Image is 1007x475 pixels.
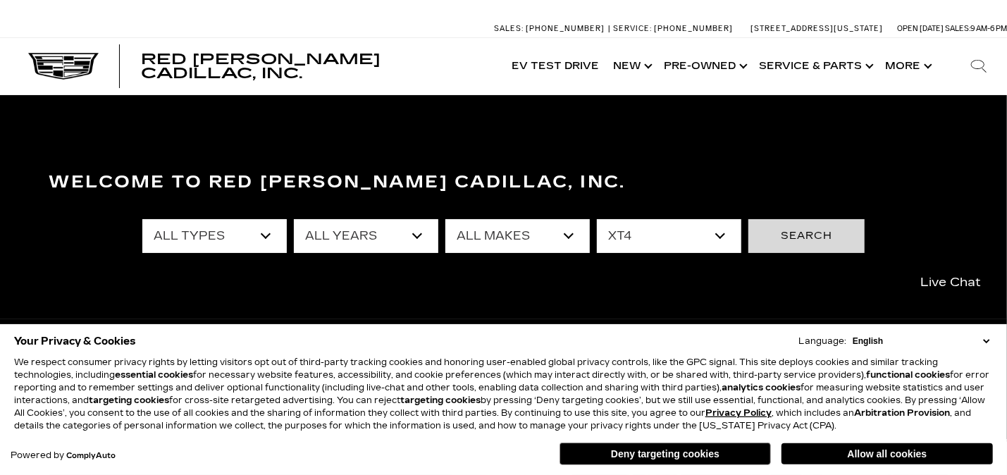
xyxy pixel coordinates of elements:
span: Red [PERSON_NAME] Cadillac, Inc. [141,51,381,82]
div: Search [951,38,1007,94]
span: Your Privacy & Cookies [14,331,136,351]
a: [STREET_ADDRESS][US_STATE] [750,24,883,33]
span: Live Chat [913,274,988,290]
span: Service: [613,24,652,33]
a: Sales: [PHONE_NUMBER] [494,25,608,32]
span: [PHONE_NUMBER] [526,24,605,33]
strong: targeting cookies [400,395,481,405]
select: Filter by make [445,219,590,253]
strong: targeting cookies [89,395,169,405]
a: Accessible Carousel [59,230,60,231]
span: Open [DATE] [897,24,944,33]
a: Pre-Owned [657,38,752,94]
a: Live Chat [905,266,996,299]
a: ComplyAuto [66,452,116,460]
u: Privacy Policy [705,408,772,418]
strong: Arbitration Provision [854,408,950,418]
button: More [878,38,937,94]
div: Language: [798,337,846,345]
a: Service: [PHONE_NUMBER] [608,25,736,32]
strong: essential cookies [115,370,193,380]
span: Sales: [945,24,970,33]
strong: functional cookies [866,370,950,380]
strong: analytics cookies [722,383,801,393]
select: Filter by year [294,219,438,253]
button: Deny targeting cookies [560,443,771,465]
button: Allow all cookies [781,443,993,464]
a: New [606,38,657,94]
h3: Welcome to Red [PERSON_NAME] Cadillac, Inc. [49,168,958,197]
select: Filter by type [142,219,287,253]
span: [PHONE_NUMBER] [654,24,733,33]
div: Powered by [11,451,116,460]
select: Filter by model [597,219,741,253]
select: Language Select [849,335,993,347]
button: Search [748,219,865,253]
img: Cadillac Dark Logo with Cadillac White Text [28,53,99,80]
a: Service & Parts [752,38,878,94]
a: EV Test Drive [505,38,606,94]
span: 9 AM-6 PM [970,24,1007,33]
p: We respect consumer privacy rights by letting visitors opt out of third-party tracking cookies an... [14,356,993,432]
a: Red [PERSON_NAME] Cadillac, Inc. [141,52,490,80]
span: Sales: [494,24,524,33]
